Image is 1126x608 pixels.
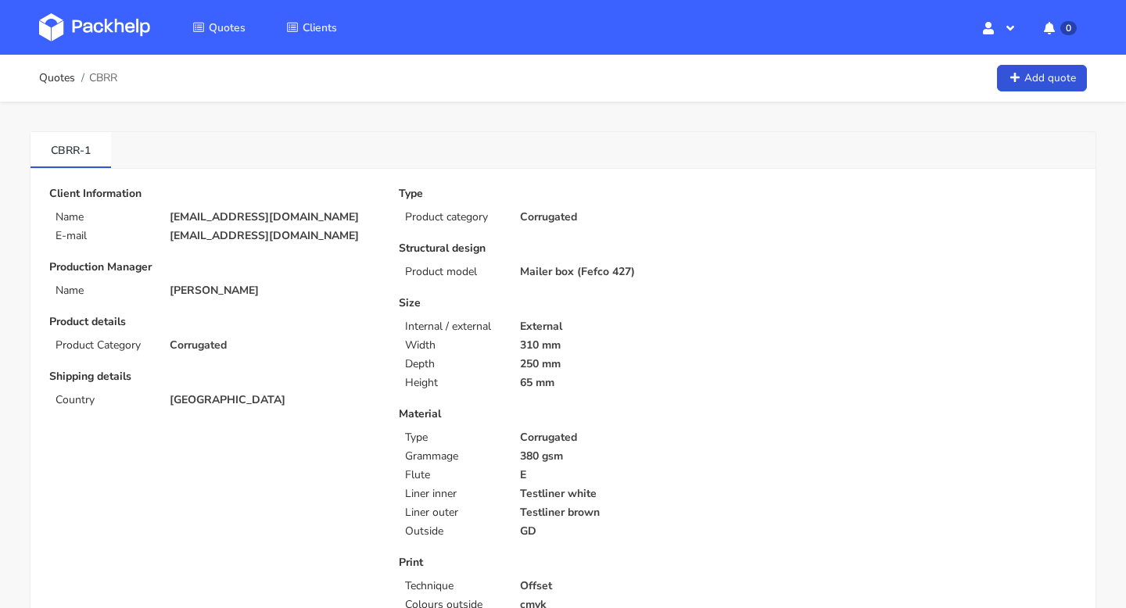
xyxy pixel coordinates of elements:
p: Liner inner [405,488,500,500]
button: 0 [1031,13,1087,41]
p: Structural design [399,242,726,255]
p: External [520,320,727,333]
span: CBRR [89,72,117,84]
p: Product Category [56,339,151,352]
p: 310 mm [520,339,727,352]
a: Quotes [174,13,264,41]
a: Add quote [997,65,1087,92]
p: Technique [405,580,500,592]
p: Depth [405,358,500,370]
p: Mailer box (Fefco 427) [520,266,727,278]
p: Product details [49,316,377,328]
p: [PERSON_NAME] [170,284,377,297]
p: E [520,469,727,481]
p: 250 mm [520,358,727,370]
p: Product model [405,266,500,278]
p: 65 mm [520,377,727,389]
a: Quotes [39,72,75,84]
p: Name [56,284,151,297]
p: Height [405,377,500,389]
p: [GEOGRAPHIC_DATA] [170,394,377,406]
p: Name [56,211,151,224]
p: Product category [405,211,500,224]
a: CBRR-1 [30,132,111,166]
p: Size [399,297,726,309]
p: Width [405,339,500,352]
p: E-mail [56,230,151,242]
p: [EMAIL_ADDRESS][DOMAIN_NAME] [170,230,377,242]
span: Quotes [209,20,246,35]
p: Internal / external [405,320,500,333]
p: Offset [520,580,727,592]
p: Print [399,556,726,569]
p: Testliner brown [520,506,727,519]
nav: breadcrumb [39,63,117,94]
a: Clients [267,13,356,41]
p: Grammage [405,450,500,463]
p: Material [399,408,726,420]
p: [EMAIL_ADDRESS][DOMAIN_NAME] [170,211,377,224]
span: 0 [1060,21,1077,35]
p: Corrugated [520,211,727,224]
p: Shipping details [49,370,377,383]
p: Type [399,188,726,200]
p: GD [520,525,727,538]
p: Corrugated [520,431,727,444]
p: Client Information [49,188,377,200]
p: Country [56,394,151,406]
p: Flute [405,469,500,481]
p: Outside [405,525,500,538]
p: Production Manager [49,261,377,274]
p: Corrugated [170,339,377,352]
p: Liner outer [405,506,500,519]
p: Type [405,431,500,444]
img: Dashboard [39,13,150,41]
p: Testliner white [520,488,727,500]
p: 380 gsm [520,450,727,463]
span: Clients [303,20,337,35]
